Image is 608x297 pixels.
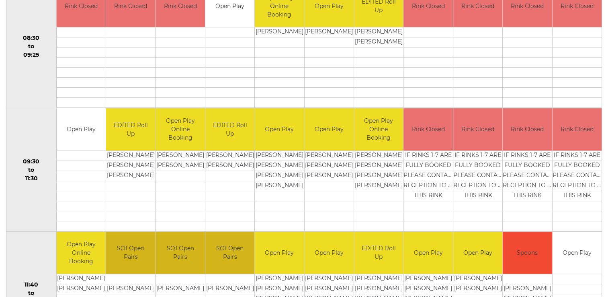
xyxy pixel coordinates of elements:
td: Open Play [403,232,452,274]
td: IF RINKS 1-7 ARE [453,151,502,161]
td: Open Play Online Booking [354,108,403,151]
td: [PERSON_NAME] [503,284,552,294]
td: [PERSON_NAME] [255,284,304,294]
td: RECEPTION TO BOOK [403,181,452,191]
td: Rink Closed [453,108,502,151]
td: Open Play [255,108,304,151]
td: [PERSON_NAME] [255,171,304,181]
td: Rink Closed [503,108,552,151]
td: PLEASE CONTACT [553,171,602,181]
td: Open Play [57,108,106,151]
td: [PERSON_NAME] [403,284,452,294]
td: [PERSON_NAME] [156,284,205,294]
td: [PERSON_NAME] [354,27,403,37]
td: RECEPTION TO BOOK [553,181,602,191]
td: [PERSON_NAME] [354,151,403,161]
td: [PERSON_NAME] [354,161,403,171]
td: EDITED Roll Up [106,108,155,151]
td: [PERSON_NAME] [354,274,403,284]
td: [PERSON_NAME] [106,284,155,294]
td: [PERSON_NAME] [305,171,354,181]
td: [PERSON_NAME] [354,181,403,191]
td: THIS RINK [403,191,452,201]
td: FULLY BOOKED [453,161,502,171]
td: [PERSON_NAME] [354,37,403,47]
td: [PERSON_NAME] [354,171,403,181]
td: [PERSON_NAME] [255,181,304,191]
td: SO1 Open Pairs [156,232,205,274]
td: Rink Closed [403,108,452,151]
td: Open Play Online Booking [156,108,205,151]
td: [PERSON_NAME] [403,274,452,284]
td: Open Play [305,232,354,274]
td: [PERSON_NAME] [156,161,205,171]
td: Open Play [255,232,304,274]
td: [PERSON_NAME] [156,151,205,161]
td: FULLY BOOKED [403,161,452,171]
td: [PERSON_NAME] [205,284,254,294]
td: THIS RINK [553,191,602,201]
td: [PERSON_NAME] [255,274,304,284]
td: PLEASE CONTACT [453,171,502,181]
td: FULLY BOOKED [553,161,602,171]
td: [PERSON_NAME] [305,284,354,294]
td: PLEASE CONTACT [403,171,452,181]
td: [PERSON_NAME] [57,284,106,294]
td: IF RINKS 1-7 ARE [403,151,452,161]
td: [PERSON_NAME] [255,151,304,161]
td: Rink Closed [553,108,602,151]
td: [PERSON_NAME] [255,161,304,171]
td: IF RINKS 1-7 ARE [553,151,602,161]
td: [PERSON_NAME] [305,27,354,37]
td: [PERSON_NAME] [205,151,254,161]
td: [PERSON_NAME] [453,274,502,284]
td: [PERSON_NAME] [305,161,354,171]
td: Open Play Online Booking [57,232,106,274]
td: PLEASE CONTACT [503,171,552,181]
td: FULLY BOOKED [503,161,552,171]
td: THIS RINK [503,191,552,201]
td: RECEPTION TO BOOK [453,181,502,191]
td: THIS RINK [453,191,502,201]
td: SO1 Open Pairs [205,232,254,274]
td: [PERSON_NAME] [305,274,354,284]
td: [PERSON_NAME] [255,27,304,37]
td: EDITED Roll Up [205,108,254,151]
td: [PERSON_NAME] [106,151,155,161]
td: Open Play [305,108,354,151]
td: [PERSON_NAME] [305,151,354,161]
td: [PERSON_NAME] [106,171,155,181]
td: EDITED Roll Up [354,232,403,274]
td: [PERSON_NAME] [205,161,254,171]
td: [PERSON_NAME] [453,284,502,294]
td: [PERSON_NAME] [106,161,155,171]
td: [PERSON_NAME] [57,274,106,284]
td: 09:30 to 11:30 [6,108,57,232]
td: RECEPTION TO BOOK [503,181,552,191]
td: Spoons [503,232,552,274]
td: [PERSON_NAME] [354,284,403,294]
td: SO1 Open Pairs [106,232,155,274]
td: Open Play [553,232,602,274]
td: IF RINKS 1-7 ARE [503,151,552,161]
td: Open Play [453,232,502,274]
